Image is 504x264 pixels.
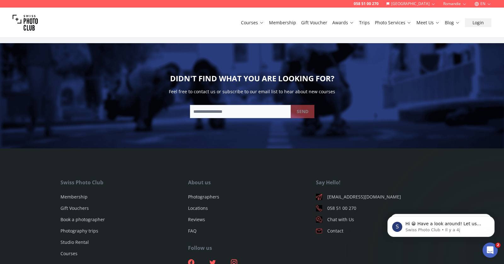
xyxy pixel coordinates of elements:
[316,194,444,200] a: [EMAIL_ADDRESS][DOMAIN_NAME]
[13,10,38,35] img: Swiss photo club
[359,20,370,26] a: Trips
[378,203,504,247] iframe: Intercom notifications message
[375,20,411,26] a: Photo Services
[445,20,460,26] a: Blog
[188,216,205,222] a: Reviews
[442,18,462,27] button: Blog
[495,243,501,248] span: 2
[60,239,89,245] a: Studio Rental
[297,108,308,115] b: SEND
[169,89,335,95] p: Feel free to contact us or subscribe to our email list to hear about new courses
[170,73,334,83] h2: DIDN'T FIND WHAT YOU ARE LOOKING FOR?
[188,179,316,186] div: About us
[299,18,330,27] button: Gift Voucher
[241,20,264,26] a: Courses
[60,179,188,186] div: Swiss Photo Club
[330,18,357,27] button: Awards
[483,243,498,258] iframe: Intercom live chat
[316,179,444,186] div: Say Hello!
[269,20,296,26] a: Membership
[416,20,440,26] a: Meet Us
[60,194,88,200] a: Membership
[60,250,77,256] a: Courses
[188,194,219,200] a: Photographers
[316,205,444,211] a: 058 51 00 270
[414,18,442,27] button: Meet Us
[291,105,314,118] button: SEND
[316,228,444,234] a: Contact
[188,244,316,252] div: Follow us
[372,18,414,27] button: Photo Services
[188,228,197,234] a: FAQ
[60,228,98,234] a: Photography trips
[332,20,354,26] a: Awards
[238,18,266,27] button: Courses
[357,18,372,27] button: Trips
[60,216,105,222] a: Book a photographer
[266,18,299,27] button: Membership
[465,18,491,27] button: Login
[188,205,208,211] a: Locations
[354,1,379,6] a: 058 51 00 270
[301,20,327,26] a: Gift Voucher
[316,216,444,223] a: Chat with Us
[60,205,89,211] a: Gift Vouchers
